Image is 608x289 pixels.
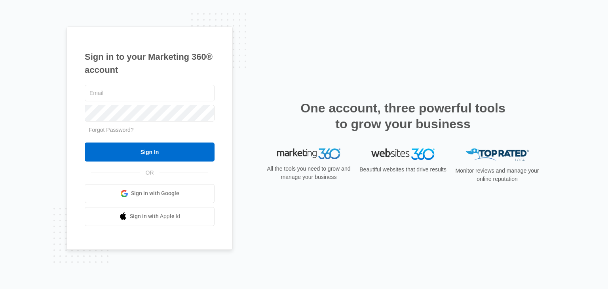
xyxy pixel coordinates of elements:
a: Sign in with Google [85,184,215,203]
a: Sign in with Apple Id [85,207,215,226]
img: Marketing 360 [277,148,340,160]
p: Beautiful websites that drive results [359,165,447,174]
input: Email [85,85,215,101]
input: Sign In [85,143,215,162]
p: Monitor reviews and manage your online reputation [453,167,541,183]
span: OR [140,169,160,177]
h2: One account, three powerful tools to grow your business [298,100,508,132]
img: Top Rated Local [465,148,529,162]
span: Sign in with Apple Id [130,212,180,221]
span: Sign in with Google [131,189,179,198]
a: Forgot Password? [89,127,134,133]
img: Websites 360 [371,148,435,160]
h1: Sign in to your Marketing 360® account [85,50,215,76]
p: All the tools you need to grow and manage your business [264,165,353,181]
